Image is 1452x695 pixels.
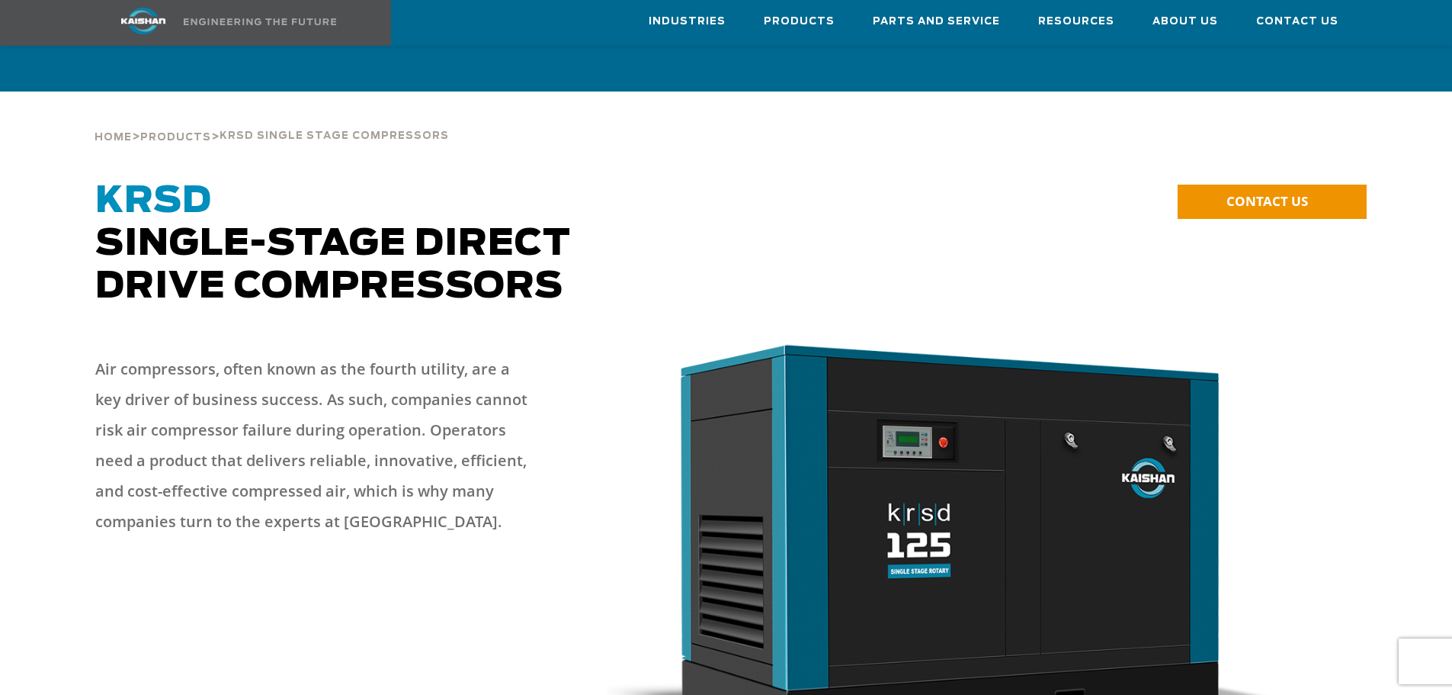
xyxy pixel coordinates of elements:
span: Parts and Service [873,13,1000,31]
a: Home [95,130,132,143]
span: KRSD [95,183,212,220]
a: Parts and Service [873,1,1000,42]
img: Engineering the future [184,18,336,25]
span: Products [140,133,211,143]
span: Single-Stage Direct Drive Compressors [95,183,571,305]
span: Contact Us [1256,13,1338,31]
a: Industries [649,1,726,42]
span: Home [95,133,132,143]
span: About Us [1152,13,1218,31]
a: CONTACT US [1178,185,1367,219]
span: Industries [649,13,726,31]
a: Products [140,130,211,143]
a: Products [764,1,835,42]
span: Products [764,13,835,31]
span: CONTACT US [1226,192,1308,210]
img: kaishan logo [86,8,200,34]
a: Contact Us [1256,1,1338,42]
div: > > [95,92,449,150]
span: krsd single stage compressors [220,131,449,141]
a: Resources [1038,1,1114,42]
p: Air compressors, often known as the fourth utility, are a key driver of business success. As such... [95,354,537,537]
a: About Us [1152,1,1218,42]
span: Resources [1038,13,1114,31]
